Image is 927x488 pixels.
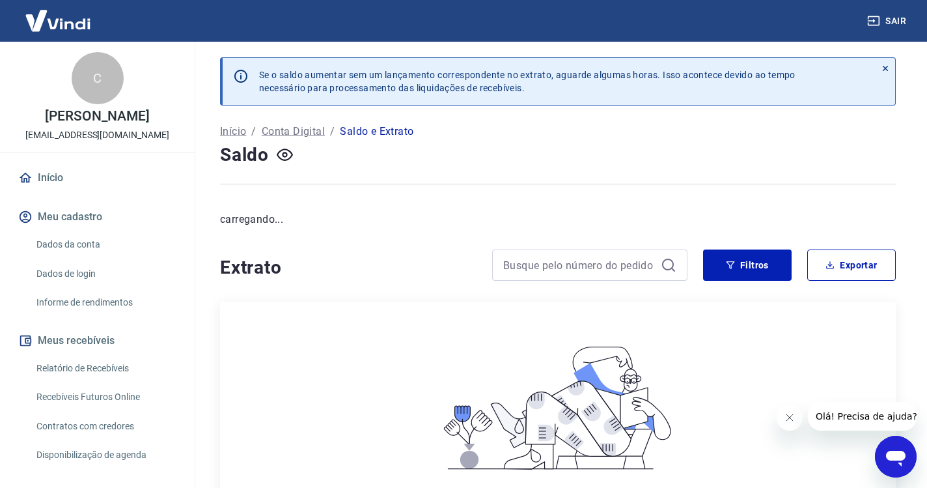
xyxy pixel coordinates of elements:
iframe: Botão para abrir a janela de mensagens [875,436,917,478]
a: Início [16,164,179,192]
span: Olá! Precisa de ajuda? [8,9,109,20]
div: C [72,52,124,104]
p: [PERSON_NAME] [45,109,149,123]
p: carregando... [220,212,896,227]
h4: Extrato [220,255,477,281]
p: Saldo e Extrato [340,124,413,139]
a: Disponibilização de agenda [31,442,179,468]
a: Dados da conta [31,231,179,258]
a: Dados de login [31,261,179,287]
h4: Saldo [220,142,269,168]
button: Filtros [703,250,792,281]
a: Relatório de Recebíveis [31,355,179,382]
a: Recebíveis Futuros Online [31,384,179,410]
a: Conta Digital [262,124,325,139]
p: / [330,124,335,139]
p: / [251,124,256,139]
img: Vindi [16,1,100,40]
a: Informe de rendimentos [31,289,179,316]
button: Exportar [807,250,896,281]
a: Início [220,124,246,139]
button: Meus recebíveis [16,326,179,355]
input: Busque pelo número do pedido [503,255,656,275]
p: Se o saldo aumentar sem um lançamento correspondente no extrato, aguarde algumas horas. Isso acon... [259,68,796,94]
iframe: Mensagem da empresa [808,402,917,431]
a: Contratos com credores [31,413,179,440]
p: [EMAIL_ADDRESS][DOMAIN_NAME] [25,128,169,142]
iframe: Fechar mensagem [777,405,803,431]
button: Meu cadastro [16,203,179,231]
button: Sair [865,9,911,33]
